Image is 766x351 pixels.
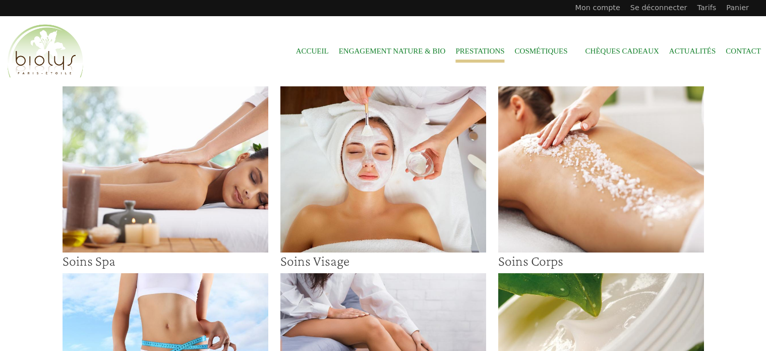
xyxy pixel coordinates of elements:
span: Cosmétiques [515,40,575,63]
img: Accueil [5,23,86,80]
a: Accueil [296,40,329,63]
a: Actualités [669,40,716,63]
img: soins spa institut biolys paris [63,86,268,253]
a: Prestations [455,40,504,63]
img: Soins visage institut biolys paris [280,86,486,253]
a: Chèques cadeaux [585,40,659,63]
h3: Soins Visage [280,253,486,270]
h3: Soins Corps [498,253,704,270]
a: Engagement Nature & Bio [339,40,446,63]
h3: Soins Spa [63,253,268,270]
a: Contact [726,40,761,63]
img: Soins Corps [498,86,704,253]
